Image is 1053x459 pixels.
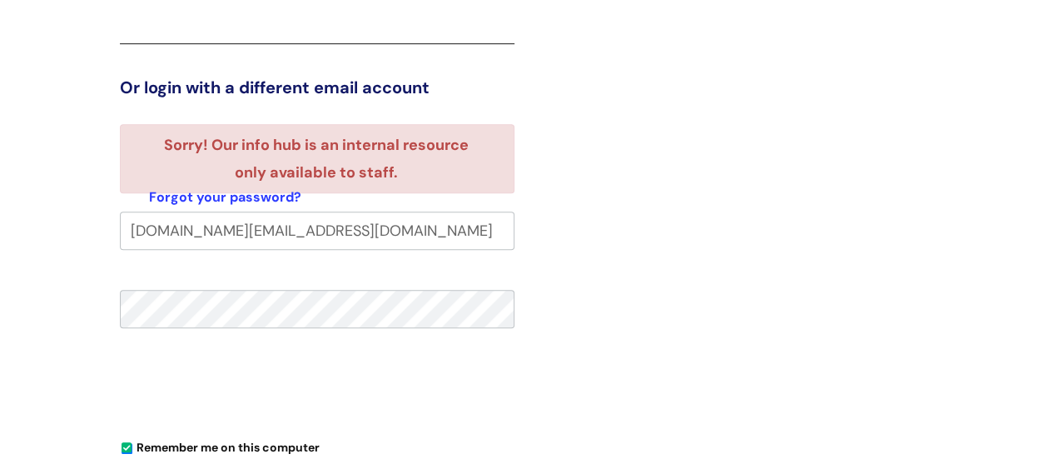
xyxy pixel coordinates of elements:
[120,368,373,433] iframe: reCAPTCHA
[149,186,301,210] a: Forgot your password?
[120,212,514,250] input: Your e-mail address
[120,437,320,455] label: Remember me on this computer
[120,77,514,97] h3: Or login with a different email account
[122,443,132,454] input: Remember me on this computer
[149,132,484,186] li: Sorry! Our info hub is an internal resource only available to staff.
